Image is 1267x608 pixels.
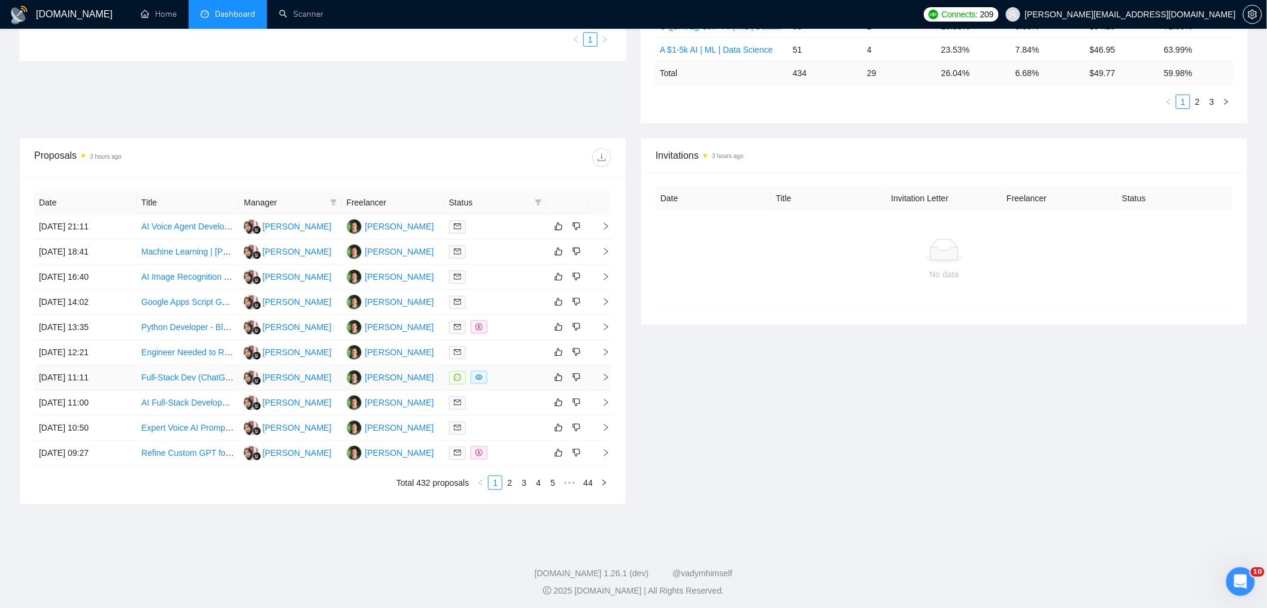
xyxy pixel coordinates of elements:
[454,298,461,305] span: mail
[598,32,612,47] button: right
[347,421,362,435] img: MW
[137,265,239,290] td: AI Image Recognition Model Trainer with React Experience
[551,345,566,359] button: like
[347,447,434,457] a: MW[PERSON_NAME]
[598,32,612,47] li: Next Page
[137,416,239,441] td: Expert Voice AI Prompt Engineer / Conversational Designer
[1177,95,1190,108] a: 1
[262,270,331,283] div: [PERSON_NAME]
[1251,567,1265,577] span: 10
[262,446,331,459] div: [PERSON_NAME]
[543,586,551,595] span: copyright
[1243,5,1262,24] button: setting
[347,322,434,331] a: MW[PERSON_NAME]
[137,391,239,416] td: AI Full-Stack Developer Needed for Innovative Project
[551,320,566,334] button: like
[244,322,331,331] a: NY[PERSON_NAME]
[454,273,461,280] span: mail
[244,446,259,461] img: NY
[34,441,137,466] td: [DATE] 09:27
[141,322,395,332] a: Python Developer - Blog Automation Dashboard (Quick Turnaround)
[347,297,434,306] a: MW[PERSON_NAME]
[10,585,1257,597] div: 2025 [DOMAIN_NAME] | All Rights Reserved.
[244,397,331,407] a: NY[PERSON_NAME]
[90,153,122,160] time: 3 hours ago
[592,424,610,432] span: right
[569,370,584,385] button: dislike
[592,298,610,306] span: right
[34,391,137,416] td: [DATE] 11:00
[887,187,1002,210] th: Invitation Letter
[569,244,584,259] button: dislike
[551,421,566,435] button: like
[347,397,434,407] a: MW[PERSON_NAME]
[347,221,434,231] a: MW[PERSON_NAME]
[554,347,563,357] span: like
[572,448,581,458] span: dislike
[34,265,137,290] td: [DATE] 16:40
[10,5,29,25] img: logo
[1085,61,1159,84] td: $ 49.77
[569,320,584,334] button: dislike
[554,297,563,307] span: like
[569,32,583,47] button: left
[569,295,584,309] button: dislike
[347,372,434,382] a: MW[PERSON_NAME]
[262,421,331,434] div: [PERSON_NAME]
[137,214,239,240] td: AI Voice Agent Development for Dental and Medical Offices
[365,220,434,233] div: [PERSON_NAME]
[572,322,581,332] span: dislike
[655,61,788,84] td: Total
[347,320,362,335] img: MW
[474,476,488,490] button: left
[554,247,563,256] span: like
[572,297,581,307] span: dislike
[1223,98,1230,105] span: right
[454,323,461,331] span: mail
[572,347,581,357] span: dislike
[475,449,483,456] span: dollar
[34,240,137,265] td: [DATE] 18:41
[583,32,598,47] li: 1
[517,476,531,489] a: 3
[572,373,581,382] span: dislike
[244,347,331,356] a: NY[PERSON_NAME]
[34,340,137,365] td: [DATE] 12:21
[244,370,259,385] img: NY
[572,398,581,407] span: dislike
[347,219,362,234] img: MW
[396,476,469,490] li: Total 432 proposals
[1159,38,1233,61] td: 63.99%
[554,448,563,458] span: like
[551,244,566,259] button: like
[244,219,259,234] img: NY
[454,449,461,456] span: mail
[328,193,340,211] span: filter
[34,191,137,214] th: Date
[454,349,461,356] span: mail
[34,365,137,391] td: [DATE] 11:11
[475,323,483,331] span: dollar
[554,423,563,432] span: like
[244,320,259,335] img: NY
[34,416,137,441] td: [DATE] 10:50
[1205,95,1218,108] a: 3
[1226,567,1255,596] iframe: Intercom live chat
[244,246,331,256] a: NY[PERSON_NAME]
[1085,38,1159,61] td: $46.95
[34,214,137,240] td: [DATE] 21:11
[347,446,362,461] img: MW
[1159,61,1233,84] td: 59.98 %
[454,399,461,406] span: mail
[572,423,581,432] span: dislike
[592,247,610,256] span: right
[1176,95,1190,109] li: 1
[34,290,137,315] td: [DATE] 14:02
[137,315,239,340] td: Python Developer - Blog Automation Dashboard (Quick Turnaround)
[449,196,530,209] span: Status
[239,191,341,214] th: Manager
[592,148,611,167] button: download
[936,61,1011,84] td: 26.04 %
[365,320,434,334] div: [PERSON_NAME]
[141,297,444,307] a: Google Apps Script Gmail Add-on: Multi-API Catering Order Management System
